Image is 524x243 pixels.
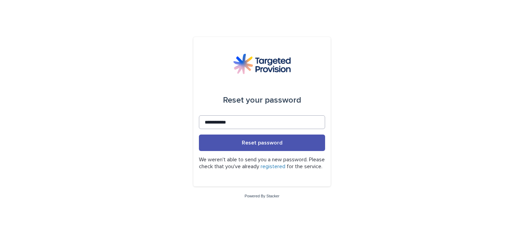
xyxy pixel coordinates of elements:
p: We weren't able to send you a new password. Please check that you've already for the service. [199,157,325,170]
a: registered [261,164,285,169]
span: Reset password [242,140,283,146]
img: M5nRWzHhSzIhMunXDL62 [233,54,291,74]
div: Reset your password [223,91,301,110]
a: Powered By Stacker [245,194,279,198]
button: Reset password [199,135,325,151]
